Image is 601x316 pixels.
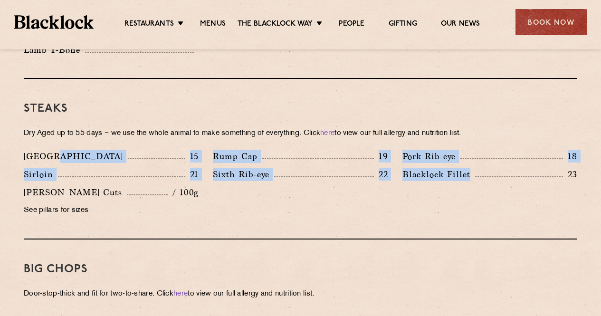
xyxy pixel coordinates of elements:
[200,19,226,30] a: Menus
[374,150,388,163] p: 19
[402,150,460,163] p: Pork Rib-eye
[173,290,188,297] a: here
[185,150,199,163] p: 15
[389,19,417,30] a: Gifting
[24,150,128,163] p: [GEOGRAPHIC_DATA]
[24,127,577,140] p: Dry Aged up to 55 days − we use the whole animal to make something of everything. Click to view o...
[24,204,199,217] p: See pillars for sizes
[24,103,577,115] h3: Steaks
[238,19,313,30] a: The Blacklock Way
[563,150,577,163] p: 18
[124,19,174,30] a: Restaurants
[24,287,577,301] p: Door-stop-thick and fit for two-to-share. Click to view our full allergy and nutrition list.
[168,186,199,199] p: / 100g
[213,168,274,181] p: Sixth Rib-eye
[213,150,262,163] p: Rump Cap
[339,19,364,30] a: People
[374,168,388,181] p: 22
[320,130,334,137] a: here
[185,168,199,181] p: 21
[24,43,85,57] p: Lamb T-Bone
[14,15,94,29] img: BL_Textured_Logo-footer-cropped.svg
[24,186,127,199] p: [PERSON_NAME] Cuts
[441,19,480,30] a: Our News
[24,263,577,276] h3: Big Chops
[515,9,587,35] div: Book Now
[563,168,577,181] p: 23
[24,168,58,181] p: Sirloin
[402,168,475,181] p: Blacklock Fillet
